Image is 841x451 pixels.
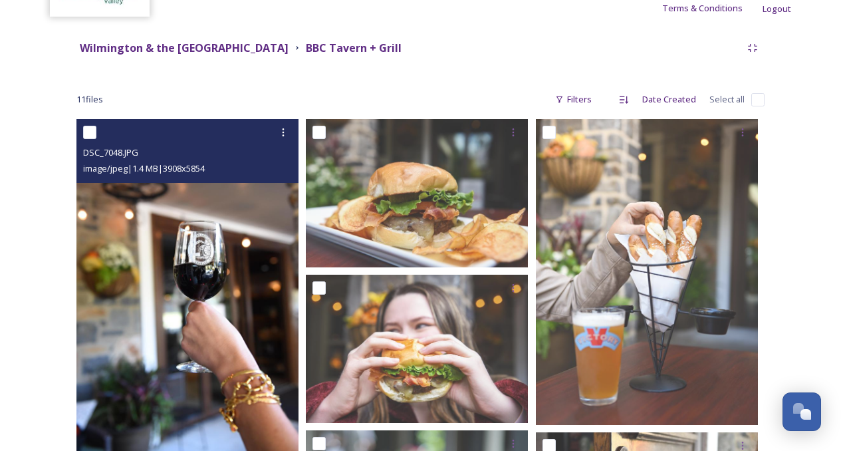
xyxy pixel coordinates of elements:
[83,146,138,158] span: DSC_7048.JPG
[80,41,289,55] strong: Wilmington & the [GEOGRAPHIC_DATA]
[83,162,205,174] span: image/jpeg | 1.4 MB | 3908 x 5854
[763,3,791,15] span: Logout
[782,392,821,431] button: Open Chat
[709,93,745,106] span: Select all
[306,41,402,55] strong: BBC Tavern + Grill
[548,86,598,112] div: Filters
[536,119,758,424] img: BBCN-34.jpg
[662,2,743,14] span: Terms & Conditions
[636,86,703,112] div: Date Created
[76,93,103,106] span: 11 file s
[306,119,528,267] img: BBCN-10.jpg
[306,275,528,423] img: BBCN-13.jpg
